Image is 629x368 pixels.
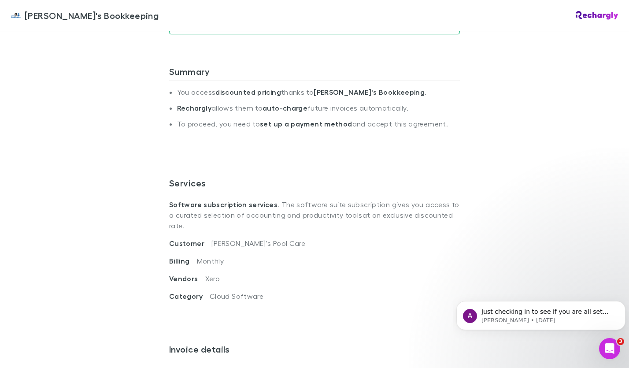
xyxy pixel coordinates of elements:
h3: Services [169,178,460,192]
img: Jim's Bookkeeping's Logo [11,10,21,21]
span: Xero [205,274,220,283]
iframe: Intercom live chat [599,338,620,359]
span: Category [169,292,210,301]
span: Cloud Software [210,292,263,300]
iframe: Intercom notifications message [453,283,629,344]
h3: Summary [169,66,460,80]
strong: Software subscription services [169,200,277,209]
span: Customer [169,239,211,248]
img: Rechargly Logo [576,11,618,20]
strong: Rechargly [177,104,211,112]
strong: set up a payment method [260,119,352,128]
li: To proceed, you need to and accept this agreement. [177,119,460,135]
span: Billing [169,256,197,265]
strong: auto-charge [263,104,307,112]
li: You access thanks to . [177,88,460,104]
span: [PERSON_NAME]'s Bookkeeping [25,9,159,22]
strong: discounted pricing [215,88,281,97]
span: 3 [617,338,624,345]
li: allows them to future invoices automatically. [177,104,460,119]
h3: Invoice details [169,344,460,358]
p: . The software suite subscription gives you access to a curated selection of accounting and produ... [169,192,460,238]
span: Monthly [197,256,224,265]
span: Vendors [169,274,205,283]
strong: [PERSON_NAME]'s Bookkeeping [314,88,425,97]
span: [PERSON_NAME]'s Pool Care [211,239,305,247]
